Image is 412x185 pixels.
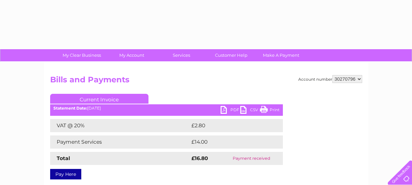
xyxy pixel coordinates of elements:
[221,106,240,115] a: PDF
[55,49,109,61] a: My Clear Business
[50,169,81,179] a: Pay Here
[57,155,70,161] strong: Total
[50,119,190,132] td: VAT @ 20%
[190,135,269,149] td: £14.00
[190,119,268,132] td: £2.80
[191,155,208,161] strong: £16.80
[50,135,190,149] td: Payment Services
[53,106,87,111] b: Statement Date:
[240,106,260,115] a: CSV
[50,94,148,104] a: Current Invoice
[220,152,283,165] td: Payment received
[154,49,208,61] a: Services
[50,106,283,111] div: [DATE]
[50,75,362,88] h2: Bills and Payments
[105,49,159,61] a: My Account
[260,106,280,115] a: Print
[254,49,308,61] a: Make A Payment
[298,75,362,83] div: Account number
[204,49,258,61] a: Customer Help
